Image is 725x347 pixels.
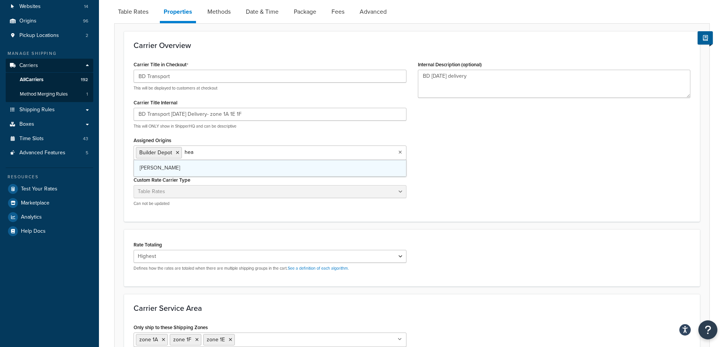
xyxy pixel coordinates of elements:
li: Carriers [6,59,93,102]
a: Method Merging Rules1 [6,87,93,101]
textarea: BD [DATE] delivery [418,70,691,98]
span: Time Slots [19,136,44,142]
h3: Carrier Overview [134,41,690,50]
a: Time Slots43 [6,132,93,146]
a: Pickup Locations2 [6,29,93,43]
a: Help Docs [6,224,93,238]
label: Only ship to these Shipping Zones [134,325,208,330]
a: Fees [328,3,348,21]
p: Can not be updated [134,201,406,206]
a: Advanced Features5 [6,146,93,160]
p: Defines how the rates are totaled when there are multiple shipping groups in the cart. [134,265,406,271]
a: Package [290,3,320,21]
a: Marketplace [6,196,93,210]
a: Methods [204,3,234,21]
a: Shipping Rules [6,103,93,117]
span: All Carriers [20,77,43,83]
button: Show Help Docs [698,31,713,45]
label: Internal Description (optional) [418,62,482,67]
span: 2 [86,32,88,39]
a: Properties [160,3,196,23]
div: Manage Shipping [6,50,93,57]
span: Analytics [21,214,42,221]
span: zone 1F [173,336,191,344]
a: Boxes [6,117,93,131]
span: 192 [81,77,88,83]
p: This will ONLY show in ShipperHQ and can be descriptive [134,123,406,129]
p: This will be displayed to customers at checkout [134,85,406,91]
li: Advanced Features [6,146,93,160]
span: Builder Depot [139,149,172,157]
span: 5 [86,150,88,156]
span: [PERSON_NAME] [140,164,180,172]
li: Pickup Locations [6,29,93,43]
h3: Carrier Service Area [134,304,690,312]
a: Table Rates [114,3,152,21]
span: Method Merging Rules [20,91,68,98]
a: Carriers [6,59,93,73]
span: Test Your Rates [21,186,57,192]
span: 14 [84,3,88,10]
span: 96 [83,18,88,24]
span: Carriers [19,62,38,69]
label: Rate Totaling [134,242,162,248]
span: zone 1A [139,336,158,344]
a: See a definition of each algorithm. [288,265,349,271]
span: 1 [86,91,88,98]
span: Advanced Features [19,150,65,156]
button: Open Resource Center [698,320,717,339]
li: Time Slots [6,132,93,146]
span: Origins [19,18,37,24]
label: Custom Rate Carrier Type [134,177,190,183]
div: Resources [6,174,93,180]
a: Analytics [6,210,93,224]
li: Method Merging Rules [6,87,93,101]
span: 43 [83,136,88,142]
a: Origins96 [6,14,93,28]
span: Pickup Locations [19,32,59,39]
label: Carrier Title Internal [134,100,177,106]
label: Carrier Title in Checkout [134,62,188,68]
span: Websites [19,3,41,10]
span: Marketplace [21,200,49,206]
span: Boxes [19,121,34,128]
a: Advanced [356,3,390,21]
a: Date & Time [242,3,282,21]
span: Help Docs [21,228,46,235]
a: [PERSON_NAME] [134,160,406,176]
span: zone 1E [207,336,225,344]
span: Shipping Rules [19,107,55,113]
a: Test Your Rates [6,182,93,196]
a: AllCarriers192 [6,73,93,87]
li: Origins [6,14,93,28]
label: Assigned Origins [134,138,171,143]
